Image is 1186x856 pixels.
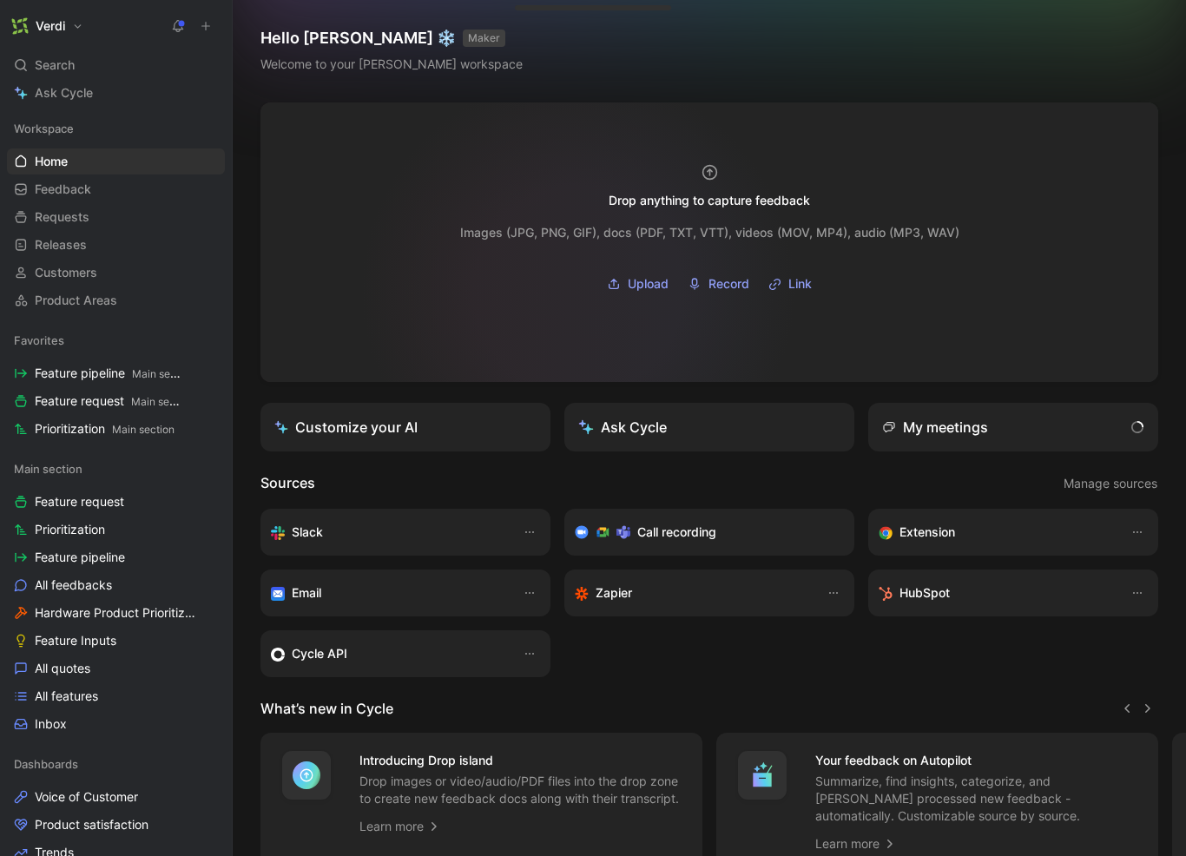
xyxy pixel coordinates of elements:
span: Feedback [35,181,91,198]
span: Main section [112,423,175,436]
span: Prioritization [35,420,175,438]
a: Customize your AI [260,403,550,451]
span: Feature Inputs [35,632,116,649]
a: Product Areas [7,287,225,313]
span: Main section [132,367,194,380]
a: Releases [7,232,225,258]
span: Main section [14,460,82,477]
span: Home [35,153,68,170]
span: Ask Cycle [35,82,93,103]
span: Manage sources [1064,473,1157,494]
span: Favorites [14,332,64,349]
button: Record [682,271,755,297]
a: All quotes [7,655,225,682]
a: All feedbacks [7,572,225,598]
button: VerdiVerdi [7,14,88,38]
span: Main section [131,395,194,408]
span: Search [35,55,75,76]
a: Product satisfaction [7,812,225,838]
h2: What’s new in Cycle [260,698,393,719]
h3: Slack [292,522,323,543]
p: Summarize, find insights, categorize, and [PERSON_NAME] processed new feedback - automatically. C... [815,773,1137,825]
a: PrioritizationMain section [7,416,225,442]
a: Customers [7,260,225,286]
div: Main sectionFeature requestPrioritizationFeature pipelineAll feedbacksHardware Product Prioritiza... [7,456,225,737]
div: Main section [7,456,225,482]
a: Feature pipeline [7,544,225,570]
a: Inbox [7,711,225,737]
a: Feature pipelineMain section [7,360,225,386]
div: Welcome to your [PERSON_NAME] workspace [260,54,523,75]
span: Product Areas [35,292,117,309]
h3: Call recording [637,522,716,543]
span: Inbox [35,715,67,733]
span: All quotes [35,660,90,677]
span: Feature pipeline [35,549,125,566]
a: Learn more [815,833,897,854]
a: Hardware Product Prioritization [7,600,225,626]
button: MAKER [463,30,505,47]
div: Images (JPG, PNG, GIF), docs (PDF, TXT, VTT), videos (MOV, MP4), audio (MP3, WAV) [460,222,959,243]
div: Forward emails to your feedback inbox [271,583,505,603]
div: Record & transcribe meetings from Zoom, Meet & Teams. [575,522,830,543]
a: Voice of Customer [7,784,225,810]
span: Feature pipeline [35,365,182,383]
h4: Your feedback on Autopilot [815,750,1137,771]
div: Search [7,52,225,78]
span: Customers [35,264,97,281]
a: All features [7,683,225,709]
div: Sync customers & send feedback from custom sources. Get inspired by our favorite use case [271,643,505,664]
div: Capture feedback from anywhere on the web [879,522,1113,543]
button: Link [762,271,818,297]
a: Requests [7,204,225,230]
a: Ask Cycle [7,80,225,106]
span: Dashboards [14,755,78,773]
button: Upload [601,271,675,297]
span: All feedbacks [35,576,112,594]
div: Ask Cycle [578,417,667,438]
a: Feedback [7,176,225,202]
h3: Zapier [596,583,632,603]
a: Feature request [7,489,225,515]
span: Feature request [35,392,182,411]
span: Prioritization [35,521,105,538]
h3: Cycle API [292,643,347,664]
span: Workspace [14,120,74,137]
h4: Introducing Drop island [359,750,682,771]
h1: Hello [PERSON_NAME] ❄️ [260,28,523,49]
h3: HubSpot [899,583,950,603]
div: Favorites [7,327,225,353]
span: Requests [35,208,89,226]
p: Drop images or video/audio/PDF files into the drop zone to create new feedback docs along with th... [359,773,682,807]
a: Feature requestMain section [7,388,225,414]
span: Link [788,273,812,294]
div: Workspace [7,115,225,142]
div: Drop anything to capture feedback [609,190,810,211]
div: Dashboards [7,751,225,777]
span: Record [708,273,749,294]
span: Upload [628,273,669,294]
span: Feature request [35,493,124,510]
div: Customize your AI [274,417,418,438]
a: Prioritization [7,517,225,543]
h3: Extension [899,522,955,543]
div: Capture feedback from thousands of sources with Zapier (survey results, recordings, sheets, etc). [575,583,809,603]
div: Sync your customers, send feedback and get updates in Slack [271,522,505,543]
div: My meetings [882,417,988,438]
h3: Email [292,583,321,603]
a: Home [7,148,225,174]
span: Product satisfaction [35,816,148,833]
span: Releases [35,236,87,254]
span: Hardware Product Prioritization [35,604,201,622]
h2: Sources [260,472,315,495]
button: Ask Cycle [564,403,854,451]
button: Manage sources [1063,472,1158,495]
a: Feature Inputs [7,628,225,654]
a: Learn more [359,816,441,837]
img: Verdi [11,17,29,35]
span: All features [35,688,98,705]
h1: Verdi [36,18,65,34]
span: Voice of Customer [35,788,138,806]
